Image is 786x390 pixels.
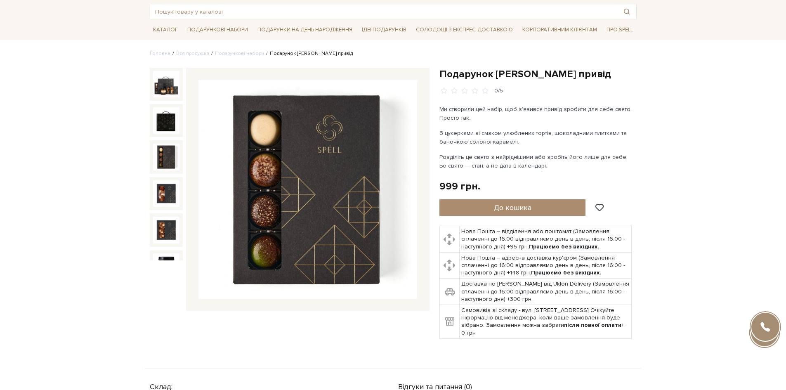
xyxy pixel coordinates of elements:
[439,180,480,193] div: 999 грн.
[460,305,632,339] td: Самовивіз зі складу - вул. [STREET_ADDRESS] Очікуйте інформацію від менеджера, коли ваше замовлен...
[531,269,601,276] b: Працюємо без вихідних.
[460,252,632,279] td: Нова Пошта – адресна доставка кур'єром (Замовлення сплаченні до 16:00 відправляємо день в день, п...
[184,24,251,36] span: Подарункові набори
[215,50,264,57] a: Подарункові набори
[150,50,170,57] a: Головна
[153,144,179,170] img: Подарунок Солодкий привід
[494,87,503,95] div: 0/5
[439,153,633,170] p: Розділіть це свято з найріднішими або зробіть його лише для себе. Бо свято — стан, а не дата в ка...
[494,203,531,212] span: До кошика
[603,24,636,36] span: Про Spell
[198,80,417,299] img: Подарунок Солодкий привід
[176,50,209,57] a: Вся продукція
[519,23,600,37] a: Корпоративним клієнтам
[460,279,632,305] td: Доставка по [PERSON_NAME] від Uklon Delivery (Замовлення сплаченні до 16:00 відправляємо день в д...
[153,71,179,97] img: Подарунок Солодкий привід
[617,4,636,19] button: Пошук товару у каталозі
[413,23,516,37] a: Солодощі з експрес-доставкою
[150,4,617,19] input: Пошук товару у каталозі
[153,107,179,134] img: Подарунок Солодкий привід
[359,24,410,36] span: Ідеї подарунків
[564,321,621,329] b: після повної оплати
[460,226,632,253] td: Нова Пошта – відділення або поштомат (Замовлення сплаченні до 16:00 відправляємо день в день, піс...
[264,50,353,57] li: Подарунок [PERSON_NAME] привід
[153,217,179,243] img: Подарунок Солодкий привід
[150,24,181,36] span: Каталог
[529,243,599,250] b: Працюємо без вихідних.
[254,24,356,36] span: Подарунки на День народження
[153,180,179,207] img: Подарунок Солодкий привід
[439,199,586,216] button: До кошика
[439,105,633,122] p: Ми створили цей набір, щоб зʼявився привід зробити для себе свято. Просто так.
[439,68,637,80] h1: Подарунок [PERSON_NAME] привід
[439,129,633,146] p: З цукерками зі смаком улюблених тортів, шоколадними плитками та баночкою солоної карамелі.
[153,253,179,280] img: Подарунок Солодкий привід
